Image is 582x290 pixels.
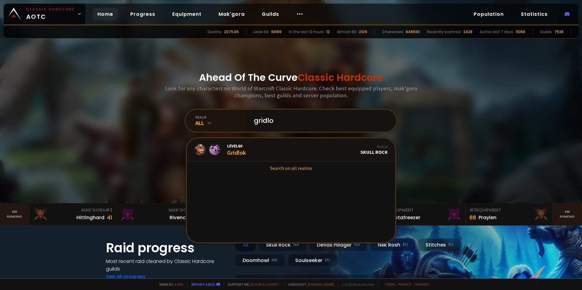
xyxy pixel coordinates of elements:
small: EU [325,257,330,263]
small: Classic Hardcore [26,7,75,12]
a: Classic HardcoreAOTC [4,4,85,24]
h1: Raid progress [106,238,228,257]
div: Equipment [469,207,549,213]
div: Almost 60 [337,29,356,35]
div: Skull Rock [360,144,388,155]
small: NA [354,242,360,248]
div: 88 [469,213,476,222]
div: Active last 7 days [480,29,513,35]
div: Deaths [208,29,222,35]
div: Gridlok [227,143,246,156]
span: # 3 [105,207,112,213]
a: Statistics [516,8,552,20]
a: #2Equipment88Notafreezer [378,203,466,225]
small: EU [403,242,408,248]
a: See all progress [106,273,145,280]
span: Checkout [284,282,334,287]
small: NA [272,257,278,263]
div: Soulseeker [288,254,338,267]
a: Equipment [167,8,206,20]
div: Defias Pillager [309,238,368,251]
div: All [195,119,247,126]
div: Rivench [170,214,189,221]
div: 2109 [359,29,367,35]
div: Level 60 [254,29,269,35]
div: 3428 [463,29,472,35]
a: Mak'Gora#3Hittinghard41 [29,203,117,225]
a: Privacy [398,282,411,287]
div: Guilds [540,29,552,35]
a: #3Equipment88Praylen [466,203,553,225]
div: All [235,238,256,251]
a: Search on all realms [187,161,395,175]
a: Report a bug [191,282,215,287]
div: Recently scanned [427,29,461,35]
input: Search a character... [250,110,389,132]
span: Made by [156,282,183,287]
div: 207549 [224,29,239,35]
a: [DOMAIN_NAME] [308,282,334,287]
a: a fan [174,282,183,287]
div: 41 [107,213,112,222]
h4: Most recent raid cleaned by Classic Hardcore guilds [106,257,228,273]
a: Home [93,8,118,20]
span: AOTC [26,7,75,21]
div: Mak'Gora [33,207,113,213]
h1: Ahead Of The Curve [199,70,383,85]
a: Consent [414,282,430,287]
a: Level60GridlokRealmSkull Rock [187,138,395,161]
span: Level 60 [227,143,246,149]
div: 7538 [554,29,563,35]
div: Doomhowl [235,254,285,267]
a: Buy me a coffee [251,282,281,287]
div: Realm [360,144,388,149]
div: 12 [326,29,330,35]
div: Skull Rock [258,238,307,251]
small: EU [448,242,454,248]
div: Notafreezer [391,214,420,221]
a: Seeranking [553,203,582,225]
a: Guilds [257,8,284,20]
a: Progress [125,8,160,20]
div: 11068 [516,29,525,35]
div: realm [195,115,247,119]
div: Praylen [479,214,496,221]
span: v. d752d5 - production [338,282,374,287]
div: Equipment [382,207,462,213]
div: Stitches [418,238,461,251]
div: 68189 [271,29,282,35]
div: Hittinghard [76,214,104,221]
span: # 3 [469,207,476,213]
div: 848930 [406,29,420,35]
div: Mak'Gora [120,207,200,213]
span: Classic Hardcore [298,71,383,84]
h3: Look for any characters on World of Warcraft Classic Hardcore. Check best equipped players, mak'g... [163,85,419,99]
div: Characters [382,29,403,35]
a: Mak'gora [214,8,250,20]
a: Terms [384,282,396,287]
a: Population [469,8,509,20]
span: Support me, [224,282,281,287]
small: NA [293,242,299,248]
a: Mak'Gora#2Rivench100 [116,203,204,225]
div: In the last 12 hours [289,29,324,35]
div: Nek'Rosh [370,238,415,251]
